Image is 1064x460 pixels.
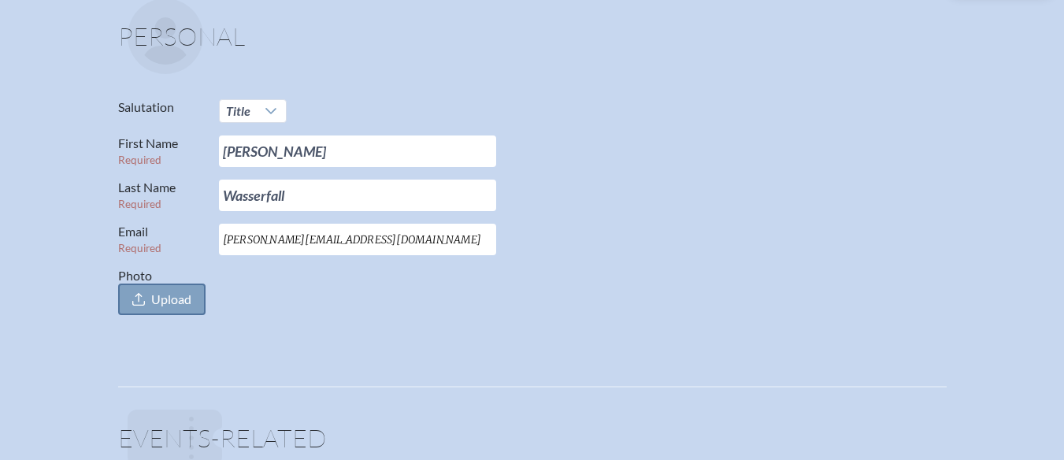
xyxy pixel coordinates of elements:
[118,154,161,166] span: Required
[226,103,250,118] span: Title
[151,291,191,307] span: Upload
[118,242,161,254] span: Required
[118,224,206,255] label: Email
[118,99,206,115] label: Salutation
[118,135,206,167] label: First Name
[118,24,947,61] h1: Personal
[118,198,161,210] span: Required
[118,268,206,315] label: Photo
[118,180,206,211] label: Last Name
